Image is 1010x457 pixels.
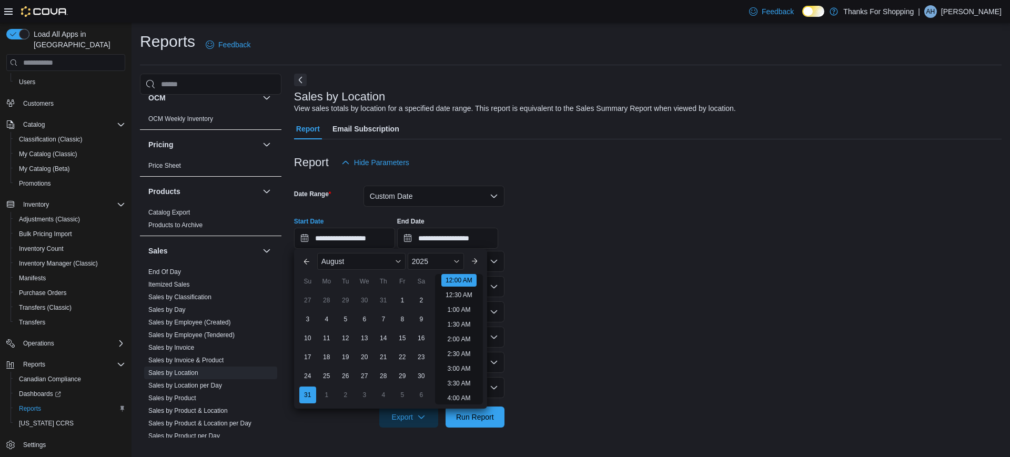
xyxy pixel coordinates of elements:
[15,272,125,285] span: Manifests
[148,93,258,103] button: OCM
[15,242,125,255] span: Inventory Count
[15,272,50,285] a: Manifests
[19,419,74,428] span: [US_STATE] CCRS
[148,139,173,150] h3: Pricing
[15,76,39,88] a: Users
[19,215,80,224] span: Adjustments (Classic)
[762,6,794,17] span: Feedback
[443,318,474,331] li: 1:30 AM
[15,301,76,314] a: Transfers (Classic)
[394,387,411,403] div: day-5
[490,308,498,316] button: Open list of options
[140,266,281,446] div: Sales
[23,339,54,348] span: Operations
[148,319,231,326] a: Sales by Employee (Created)
[11,416,129,431] button: [US_STATE] CCRS
[11,227,129,241] button: Bulk Pricing Import
[412,257,428,266] span: 2025
[19,303,72,312] span: Transfers (Classic)
[15,148,125,160] span: My Catalog (Classic)
[11,286,129,300] button: Purchase Orders
[443,333,474,346] li: 2:00 AM
[375,311,392,328] div: day-7
[443,303,474,316] li: 1:00 AM
[148,208,190,217] span: Catalog Export
[394,349,411,365] div: day-22
[19,118,49,131] button: Catalog
[148,186,180,197] h3: Products
[2,197,129,212] button: Inventory
[356,330,373,347] div: day-13
[337,349,354,365] div: day-19
[375,273,392,290] div: Th
[19,439,50,451] a: Settings
[140,31,195,52] h1: Reports
[924,5,937,18] div: Alanna Holt
[15,177,55,190] a: Promotions
[15,301,125,314] span: Transfers (Classic)
[413,292,430,309] div: day-2
[386,407,432,428] span: Export
[356,368,373,384] div: day-27
[375,387,392,403] div: day-4
[413,330,430,347] div: day-16
[294,217,324,226] label: Start Date
[19,358,125,371] span: Reports
[21,6,68,17] img: Cova
[15,373,85,385] a: Canadian Compliance
[918,5,920,18] p: |
[148,139,258,150] button: Pricing
[2,117,129,132] button: Catalog
[11,241,129,256] button: Inventory Count
[294,190,331,198] label: Date Range
[218,39,250,50] span: Feedback
[19,135,83,144] span: Classification (Classic)
[294,74,307,86] button: Next
[148,162,181,169] a: Price Sheet
[19,165,70,173] span: My Catalog (Beta)
[23,99,54,108] span: Customers
[148,306,186,313] a: Sales by Day
[148,419,251,428] span: Sales by Product & Location per Day
[294,228,395,249] input: Press the down key to enter a popover containing a calendar. Press the escape key to close the po...
[375,368,392,384] div: day-28
[375,292,392,309] div: day-31
[375,330,392,347] div: day-14
[15,402,45,415] a: Reports
[298,291,431,404] div: August, 2025
[15,388,65,400] a: Dashboards
[337,368,354,384] div: day-26
[2,437,129,452] button: Settings
[337,292,354,309] div: day-29
[15,163,125,175] span: My Catalog (Beta)
[299,330,316,347] div: day-10
[15,76,125,88] span: Users
[294,90,386,103] h3: Sales by Location
[148,394,196,402] span: Sales by Product
[148,115,213,123] a: OCM Weekly Inventory
[356,292,373,309] div: day-30
[15,213,84,226] a: Adjustments (Classic)
[11,271,129,286] button: Manifests
[413,311,430,328] div: day-9
[19,274,46,282] span: Manifests
[294,103,736,114] div: View sales totals by location for a specified date range. This report is equivalent to the Sales ...
[15,228,76,240] a: Bulk Pricing Import
[317,253,406,270] div: Button. Open the month selector. August is currently selected.
[11,147,129,161] button: My Catalog (Classic)
[19,358,49,371] button: Reports
[19,337,58,350] button: Operations
[19,179,51,188] span: Promotions
[15,133,87,146] a: Classification (Classic)
[15,316,125,329] span: Transfers
[15,148,82,160] a: My Catalog (Classic)
[15,316,49,329] a: Transfers
[148,381,222,390] span: Sales by Location per Day
[148,186,258,197] button: Products
[299,349,316,365] div: day-17
[443,348,474,360] li: 2:30 AM
[19,78,35,86] span: Users
[490,282,498,291] button: Open list of options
